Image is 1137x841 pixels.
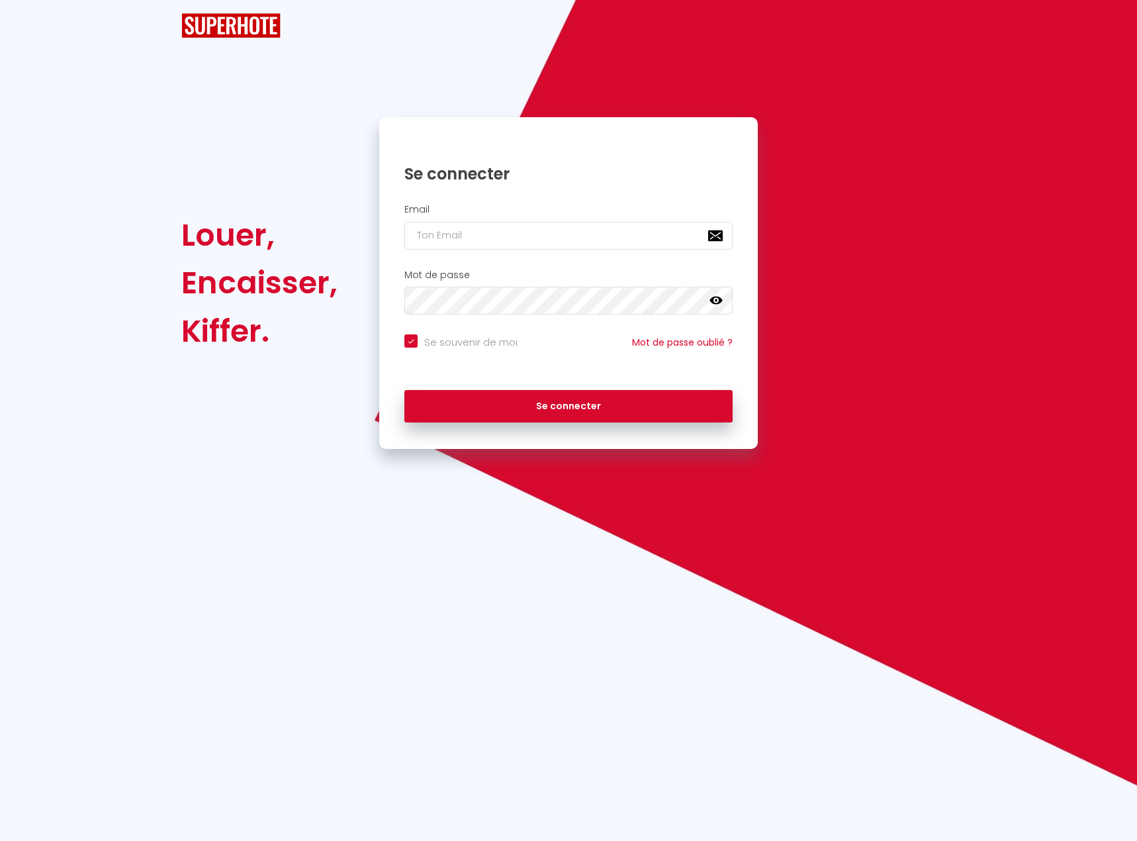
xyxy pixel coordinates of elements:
[632,336,733,349] a: Mot de passe oublié ?
[404,390,733,423] button: Se connecter
[181,13,281,38] img: SuperHote logo
[404,204,733,215] h2: Email
[181,259,338,307] div: Encaisser,
[404,270,733,281] h2: Mot de passe
[404,222,733,250] input: Ton Email
[181,211,338,259] div: Louer,
[404,164,733,184] h1: Se connecter
[181,307,338,355] div: Kiffer.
